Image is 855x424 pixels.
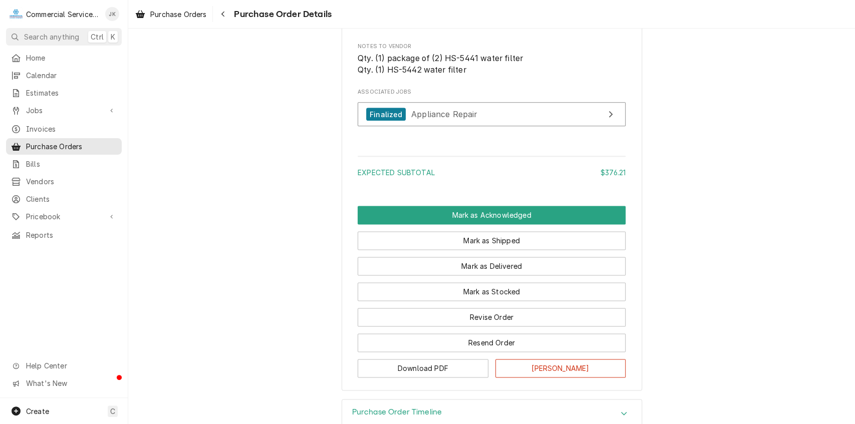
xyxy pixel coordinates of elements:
[358,88,626,131] div: Associated Jobs
[6,67,122,84] a: Calendar
[358,333,626,352] button: Resend Order
[131,6,210,23] a: Purchase Orders
[495,359,626,377] button: [PERSON_NAME]
[601,167,626,178] div: $376.21
[26,105,102,116] span: Jobs
[26,407,49,415] span: Create
[110,406,115,416] span: C
[26,378,116,388] span: What's New
[26,124,117,134] span: Invoices
[358,102,626,127] a: View Job
[366,108,406,121] div: Finalized
[6,156,122,172] a: Bills
[215,6,231,22] button: Navigate back
[26,53,117,63] span: Home
[26,211,102,222] span: Pricebook
[358,206,626,377] div: Button Group
[352,407,442,417] h3: Purchase Order Timeline
[105,7,119,21] div: John Key's Avatar
[358,282,626,301] button: Mark as Stocked
[24,32,79,42] span: Search anything
[6,208,122,225] a: Go to Pricebook
[9,7,23,21] div: Commercial Service Co.'s Avatar
[6,138,122,155] a: Purchase Orders
[358,301,626,326] div: Button Group Row
[26,88,117,98] span: Estimates
[358,54,525,75] span: Qty. (1) package of (2) HS-5441 water filter Qty. (1) HS-5442 water filter
[26,230,117,240] span: Reports
[9,7,23,21] div: C
[358,275,626,301] div: Button Group Row
[358,352,626,377] div: Button Group Row
[26,159,117,169] span: Bills
[6,357,122,374] a: Go to Help Center
[26,194,117,204] span: Clients
[358,168,435,177] span: Expected Subtotal
[358,43,626,51] span: Notes to Vendor
[358,224,626,250] div: Button Group Row
[111,32,115,42] span: K
[358,250,626,275] div: Button Group Row
[358,326,626,352] div: Button Group Row
[358,308,626,326] button: Revise Order
[358,231,626,250] button: Mark as Shipped
[150,9,206,20] span: Purchase Orders
[358,88,626,96] span: Associated Jobs
[26,360,116,371] span: Help Center
[358,257,626,275] button: Mark as Delivered
[358,43,626,76] div: Notes to Vendor
[26,176,117,187] span: Vendors
[6,28,122,46] button: Search anythingCtrlK
[358,206,626,224] button: Mark as Acknowledged
[6,227,122,243] a: Reports
[6,121,122,137] a: Invoices
[358,53,626,76] span: Notes to Vendor
[411,109,478,119] span: Appliance Repair
[91,32,104,42] span: Ctrl
[6,85,122,101] a: Estimates
[26,141,117,152] span: Purchase Orders
[105,7,119,21] div: JK
[6,173,122,190] a: Vendors
[6,375,122,391] a: Go to What's New
[6,50,122,66] a: Home
[26,70,117,81] span: Calendar
[358,167,626,178] div: Subtotal
[6,191,122,207] a: Clients
[26,9,100,20] div: Commercial Service Co.
[231,8,332,21] span: Purchase Order Details
[358,359,488,377] button: Download PDF
[358,206,626,224] div: Button Group Row
[358,152,626,185] div: Amount Summary
[6,102,122,119] a: Go to Jobs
